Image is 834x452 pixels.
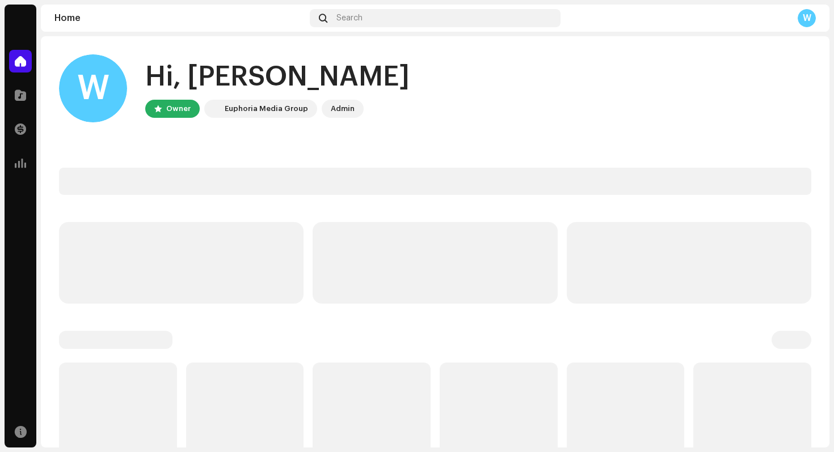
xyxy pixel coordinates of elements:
[798,9,816,27] div: W
[331,102,355,116] div: Admin
[336,14,363,23] span: Search
[225,102,308,116] div: Euphoria Media Group
[145,59,410,95] div: Hi, [PERSON_NAME]
[59,54,127,122] div: W
[166,102,191,116] div: Owner
[54,14,305,23] div: Home
[207,102,220,116] img: de0d2825-999c-4937-b35a-9adca56ee094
